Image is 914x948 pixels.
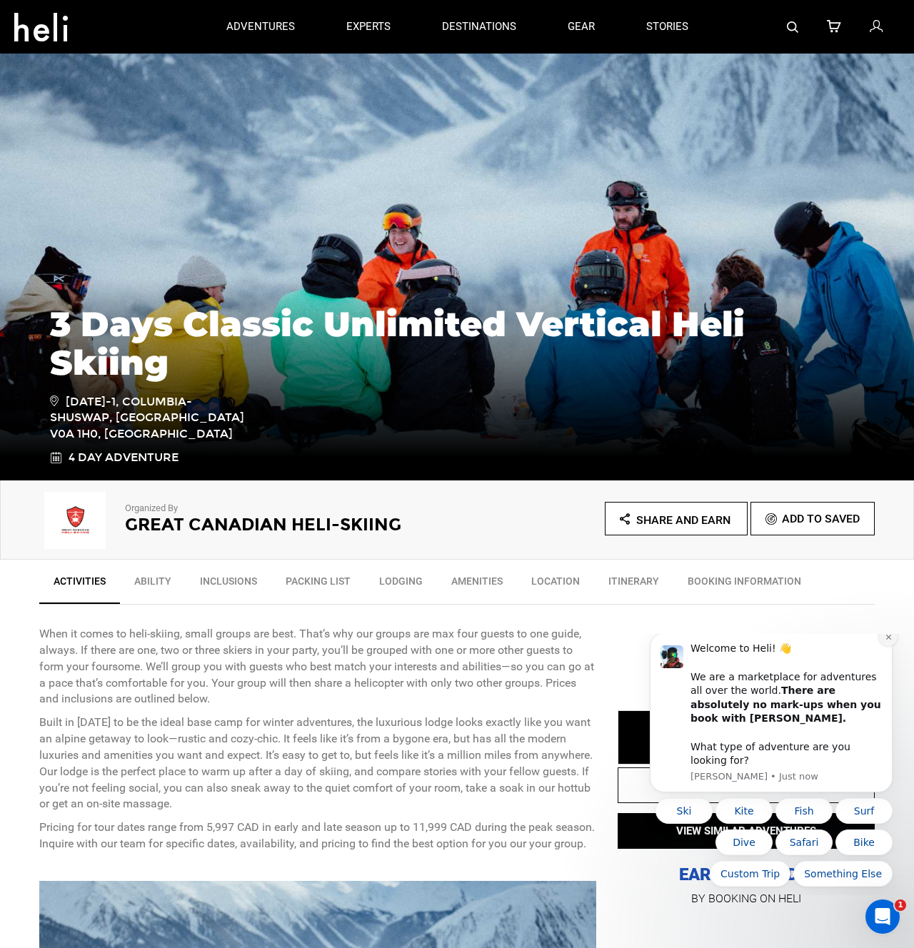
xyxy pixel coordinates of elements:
[21,164,264,253] div: Quick reply options
[62,8,253,133] div: Message content
[673,567,815,602] a: BOOKING INFORMATION
[62,136,253,149] p: Message from Carl, sent Just now
[120,567,186,602] a: Ability
[147,164,204,190] button: Quick reply: Fish
[165,227,264,253] button: Quick reply: Something Else
[50,393,253,443] span: [DATE]-1, Columbia-Shuswap, [GEOGRAPHIC_DATA] V0A 1H0, [GEOGRAPHIC_DATA]
[365,567,437,602] a: Lodging
[207,196,264,221] button: Quick reply: Bike
[125,515,418,534] h2: Great Canadian Heli-Skiing
[594,567,673,602] a: Itinerary
[346,19,391,34] p: experts
[27,164,84,190] button: Quick reply: Ski
[782,512,860,525] span: Add To Saved
[87,196,144,221] button: Quick reply: Dive
[618,813,875,849] button: VIEW SIMILAR ADVENTURES
[87,164,144,190] button: Quick reply: Kite
[39,820,596,852] p: Pricing for tour dates range from 5,997 CAD in early and late season up to 11,999 CAD during the ...
[618,767,875,803] button: REQUEST TO BOOK
[39,715,596,812] p: Built in [DATE] to be the ideal base camp for winter adventures, the luxurious lodge looks exactl...
[39,492,111,549] img: img_9251f6c852f2d69a6fdc2f2f53e7d310.png
[39,567,120,604] a: Activities
[271,567,365,602] a: Packing List
[50,305,864,382] h1: 3 Days Classic Unlimited Vertical Heli Skiing
[125,502,418,515] p: Organized By
[442,19,516,34] p: destinations
[69,450,179,466] span: 4 Day Adventure
[207,164,264,190] button: Quick reply: Surf
[62,8,253,133] div: Welcome to Heli! 👋 We are a marketplace for adventures all over the world. What type of adventure...
[226,19,295,34] p: adventures
[636,513,730,527] span: Share and Earn
[865,899,900,934] iframe: Intercom live chat
[517,567,594,602] a: Location
[787,21,798,33] img: search-bar-icon.svg
[618,889,875,909] p: BY BOOKING ON HELI
[437,567,517,602] a: Amenities
[186,567,271,602] a: Inclusions
[628,634,914,895] iframe: Intercom notifications message
[39,626,596,707] p: When it comes to heli-skiing, small groups are best. That’s why our groups are max four guests to...
[62,51,253,90] b: There are absolutely no mark-ups when you book with [PERSON_NAME].
[81,227,162,253] button: Quick reply: Custom Trip
[895,899,906,911] span: 1
[618,721,875,886] p: EARN 5% CREDIT
[147,196,204,221] button: Quick reply: Safari
[32,11,55,34] img: Profile image for Carl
